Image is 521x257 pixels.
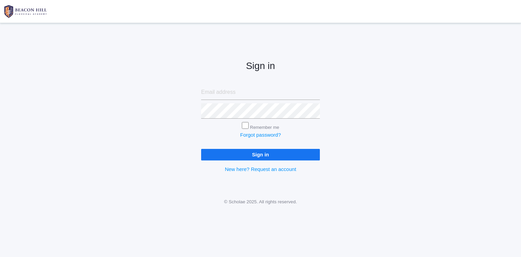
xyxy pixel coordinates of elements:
[225,166,296,172] a: New here? Request an account
[201,85,320,100] input: Email address
[240,132,281,138] a: Forgot password?
[201,149,320,160] input: Sign in
[250,125,279,130] label: Remember me
[201,61,320,71] h2: Sign in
